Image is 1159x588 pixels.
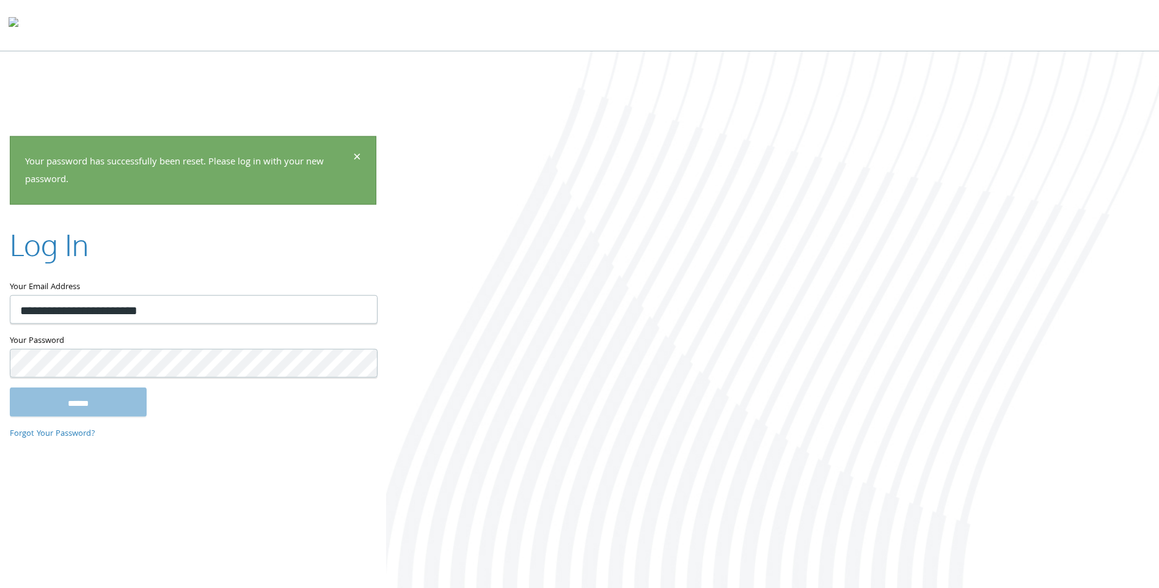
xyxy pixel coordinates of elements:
label: Your Password [10,333,376,348]
span: × [353,147,361,171]
button: Dismiss alert [353,152,361,166]
h2: Log In [10,224,89,265]
img: todyl-logo-dark.svg [9,13,18,37]
p: Your password has successfully been reset. Please log in with your new password. [25,154,351,189]
a: Forgot Your Password? [10,427,95,441]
